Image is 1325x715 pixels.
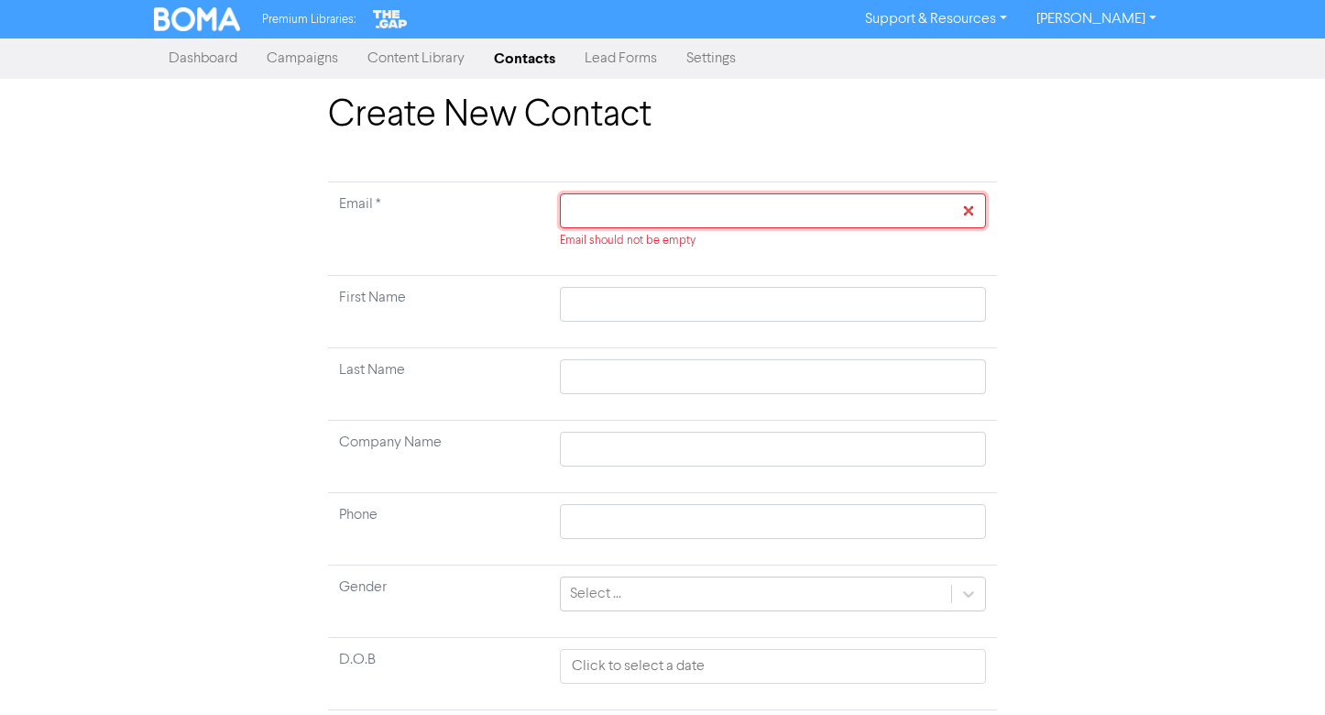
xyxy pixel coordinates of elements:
td: Required [328,182,549,276]
a: Support & Resources [850,5,1022,34]
a: [PERSON_NAME] [1022,5,1171,34]
td: Gender [328,566,549,638]
td: Last Name [328,348,549,421]
a: Campaigns [252,40,353,77]
td: D.O.B [328,638,549,710]
a: Lead Forms [570,40,672,77]
a: Content Library [353,40,479,77]
td: Company Name [328,421,549,493]
img: BOMA Logo [154,7,240,31]
td: Phone [328,493,549,566]
iframe: Chat Widget [1233,627,1325,715]
span: Premium Libraries: [262,14,356,26]
td: First Name [328,276,549,348]
div: Select ... [570,583,621,605]
div: Email should not be empty [560,232,986,249]
input: Click to select a date [560,649,986,684]
a: Settings [672,40,750,77]
a: Contacts [479,40,570,77]
h1: Create New Contact [328,93,997,137]
a: Dashboard [154,40,252,77]
img: The Gap [370,7,411,31]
